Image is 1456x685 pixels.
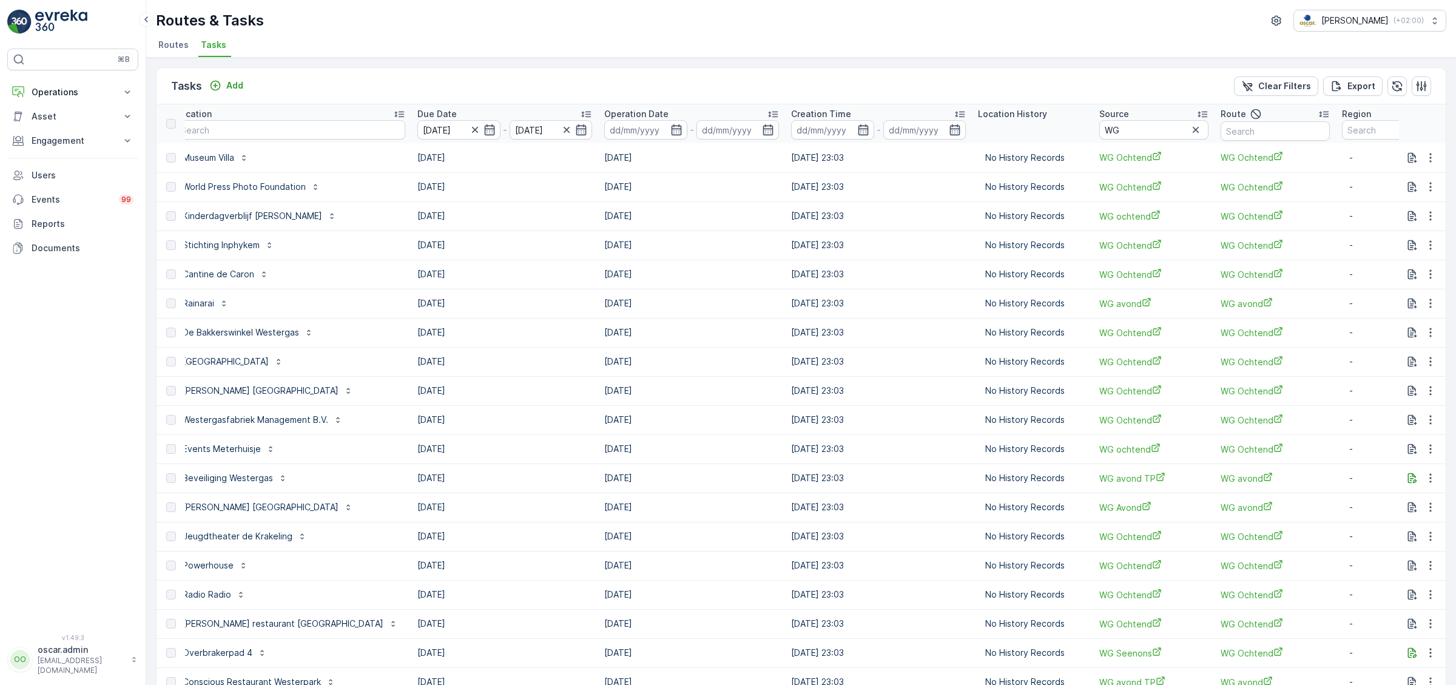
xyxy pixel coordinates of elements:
a: WG Ochtend [1099,326,1208,339]
p: - [1349,530,1444,542]
p: No History Records [985,152,1080,164]
span: WG Ochtend [1221,589,1330,601]
td: [DATE] [598,172,785,201]
td: [DATE] [411,464,598,493]
td: [DATE] 23:03 [785,289,972,318]
a: WG Ochtend [1099,151,1208,164]
p: [PERSON_NAME] [GEOGRAPHIC_DATA] [183,385,339,397]
button: Kinderdagverblijf [PERSON_NAME] [175,206,344,226]
td: [DATE] [411,493,598,522]
p: Route [1221,108,1246,120]
a: WG Ochtend [1099,559,1208,572]
a: WG Ochtend [1221,181,1330,194]
a: WG Ochtend [1221,618,1330,630]
p: Operations [32,86,114,98]
button: World Press Photo Foundation [175,177,328,197]
button: Engagement [7,129,138,153]
a: WG ochtend [1099,210,1208,223]
p: Reports [32,218,133,230]
a: Users [7,163,138,187]
p: World Press Photo Foundation [183,181,306,193]
a: WG Ochtend [1221,268,1330,281]
span: WG Ochtend [1221,647,1330,660]
p: - [1349,647,1444,659]
p: - [1349,356,1444,368]
p: - [1349,618,1444,630]
p: De Bakkerswinkel Westergas [183,326,299,339]
p: - [1349,589,1444,601]
span: Routes [158,39,189,51]
a: WG Ochtend [1099,589,1208,601]
p: ( +02:00 ) [1394,16,1424,25]
td: [DATE] [598,405,785,434]
p: No History Records [985,356,1080,368]
td: [DATE] 23:03 [785,231,972,260]
p: Beveiliging Westergas [183,472,273,484]
td: [DATE] [598,551,785,580]
td: [DATE] 23:03 [785,172,972,201]
td: [DATE] [598,464,785,493]
p: ⌘B [118,55,130,64]
input: Search [175,120,405,140]
p: - [1349,559,1444,572]
a: Documents [7,236,138,260]
p: No History Records [985,530,1080,542]
td: [DATE] 23:03 [785,638,972,667]
p: Stichting Inphykem [183,239,260,251]
p: Documents [32,242,133,254]
a: WG Avond [1099,501,1208,514]
button: [PERSON_NAME] [GEOGRAPHIC_DATA] [175,381,360,400]
a: WG Ochtend [1099,181,1208,194]
div: Toggle Row Selected [166,415,176,425]
span: WG Ochtend [1221,239,1330,252]
p: [PERSON_NAME] [GEOGRAPHIC_DATA] [183,501,339,513]
a: WG Ochtend [1099,414,1208,427]
a: WG Ochtend [1099,239,1208,252]
td: [DATE] [598,347,785,376]
td: [DATE] [598,522,785,551]
span: WG Ochtend [1221,210,1330,223]
a: WG avond [1221,501,1330,514]
button: Asset [7,104,138,129]
div: Toggle Row Selected [166,561,176,570]
p: Location [175,108,212,120]
td: [DATE] [598,143,785,172]
td: [DATE] [598,318,785,347]
p: 99 [121,195,131,204]
td: [DATE] [598,580,785,609]
a: WG Ochtend [1099,268,1208,281]
p: No History Records [985,297,1080,309]
p: No History Records [985,472,1080,484]
input: dd/mm/yyyy [510,120,593,140]
a: WG avond [1221,472,1330,485]
a: WG Ochtend [1221,326,1330,339]
td: [DATE] [411,405,598,434]
input: Search [1099,120,1208,140]
a: WG Ochtend [1221,385,1330,397]
td: [DATE] [598,289,785,318]
td: [DATE] 23:03 [785,376,972,405]
button: Jeugdtheater de Krakeling [175,527,314,546]
p: [PERSON_NAME] [1321,15,1389,27]
td: [DATE] [411,551,598,580]
td: [DATE] [411,609,598,638]
a: WG avond TP [1099,472,1208,485]
td: [DATE] [411,318,598,347]
button: [GEOGRAPHIC_DATA] [175,352,291,371]
p: No History Records [985,181,1080,193]
p: - [1349,472,1444,484]
td: [DATE] [411,143,598,172]
p: - [877,123,881,137]
p: Westergasfabriek Management B.V. [183,414,328,426]
a: WG Seenons [1099,647,1208,660]
p: Radio Radio [183,589,231,601]
button: Westergasfabriek Management B.V. [175,410,350,430]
